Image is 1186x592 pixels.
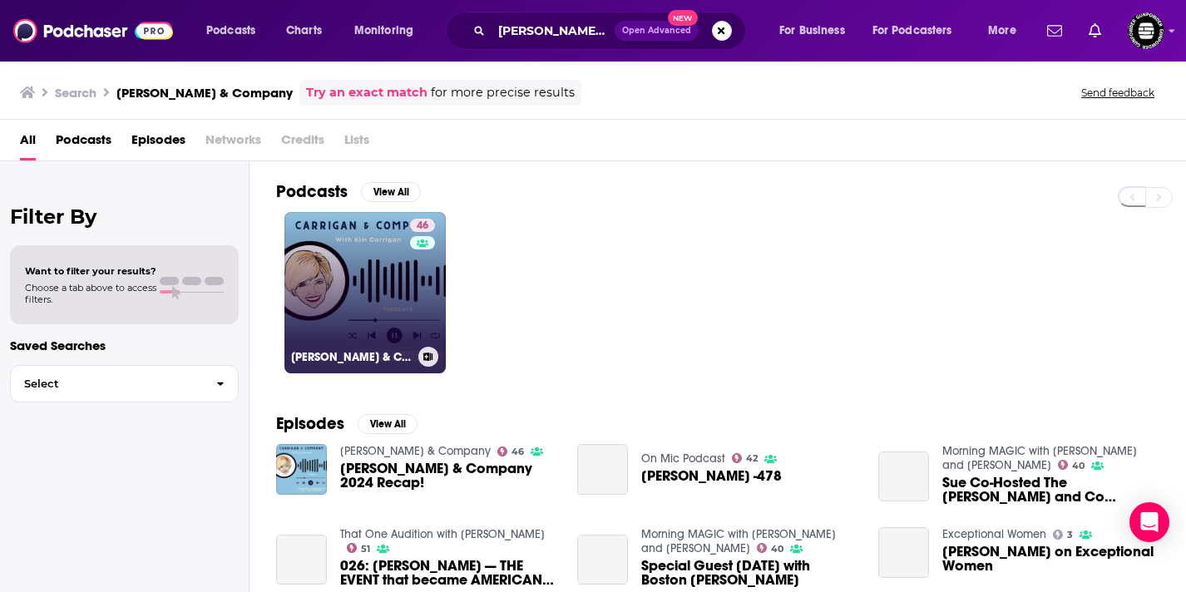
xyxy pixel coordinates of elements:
[276,444,327,495] img: Carrigan & Company 2024 Recap!
[410,219,435,232] a: 46
[343,17,435,44] button: open menu
[746,455,758,462] span: 42
[116,85,293,101] h3: [PERSON_NAME] & Company
[306,83,427,102] a: Try an exact match
[668,10,698,26] span: New
[286,19,322,42] span: Charts
[358,414,418,434] button: View All
[641,527,836,555] a: Morning MAGIC with Sue and Kendra
[976,17,1037,44] button: open menu
[417,218,428,234] span: 46
[622,27,691,35] span: Open Advanced
[340,444,491,458] a: Carrigan & Company
[340,559,557,587] a: 026: Sean Carrigan — THE EVENT that became AMERICAN VANDAL
[340,559,557,587] span: 026: [PERSON_NAME] — THE EVENT that became AMERICAN VANDAL
[862,17,976,44] button: open menu
[284,212,446,373] a: 46[PERSON_NAME] & Company
[577,444,628,495] a: Kim Carrigan -478
[276,413,344,434] h2: Episodes
[942,476,1159,504] a: Sue Co-Hosted The Carrigan and Co Podcast
[25,265,156,277] span: Want to filter your results?
[942,545,1159,573] span: [PERSON_NAME] on Exceptional Women
[205,126,261,160] span: Networks
[942,527,1046,541] a: Exceptional Women
[641,469,782,483] span: [PERSON_NAME] -478
[771,545,783,553] span: 40
[361,182,421,202] button: View All
[1076,86,1159,100] button: Send feedback
[779,19,845,42] span: For Business
[340,527,545,541] a: That One Audition with Alyshia Ochse
[768,17,866,44] button: open menu
[13,15,173,47] img: Podchaser - Follow, Share and Rate Podcasts
[1082,17,1108,45] a: Show notifications dropdown
[344,126,369,160] span: Lists
[1072,462,1085,470] span: 40
[641,559,858,587] a: Special Guest Friday with Boston Kim Carrigan
[1040,17,1069,45] a: Show notifications dropdown
[1058,460,1085,470] a: 40
[276,535,327,585] a: 026: Sean Carrigan — THE EVENT that became AMERICAN VANDAL
[878,451,929,502] a: Sue Co-Hosted The Carrigan and Co Podcast
[25,282,156,305] span: Choose a tab above to access filters.
[732,453,759,463] a: 42
[615,21,699,41] button: Open AdvancedNew
[757,543,784,553] a: 40
[1129,502,1169,542] div: Open Intercom Messenger
[291,350,412,364] h3: [PERSON_NAME] & Company
[942,476,1159,504] span: Sue Co-Hosted The [PERSON_NAME] and Co Podcast
[206,19,255,42] span: Podcasts
[361,545,370,553] span: 51
[276,181,421,202] a: PodcastsView All
[340,461,557,490] span: [PERSON_NAME] & Company 2024 Recap!
[641,451,725,466] a: On Mic Podcast
[878,527,929,578] a: Kim Carrigan on Exceptional Women
[641,559,858,587] span: Special Guest [DATE] with Boston [PERSON_NAME]
[10,365,239,402] button: Select
[276,181,348,202] h2: Podcasts
[10,205,239,229] h2: Filter By
[942,545,1159,573] a: Kim Carrigan on Exceptional Women
[942,444,1137,472] a: Morning MAGIC with Sue and Kendra
[55,85,96,101] h3: Search
[1067,531,1073,539] span: 3
[511,448,524,456] span: 46
[497,446,525,456] a: 46
[195,17,277,44] button: open menu
[1128,12,1164,49] span: Logged in as KarinaSabol
[492,17,615,44] input: Search podcasts, credits, & more...
[347,543,371,553] a: 51
[275,17,332,44] a: Charts
[641,469,782,483] a: Kim Carrigan -478
[56,126,111,160] a: Podcasts
[340,461,557,490] a: Carrigan & Company 2024 Recap!
[11,378,203,389] span: Select
[431,83,575,102] span: for more precise results
[988,19,1016,42] span: More
[1128,12,1164,49] img: User Profile
[872,19,952,42] span: For Podcasters
[281,126,324,160] span: Credits
[462,12,762,50] div: Search podcasts, credits, & more...
[1128,12,1164,49] button: Show profile menu
[20,126,36,160] a: All
[1053,530,1074,540] a: 3
[10,338,239,353] p: Saved Searches
[131,126,185,160] a: Episodes
[354,19,413,42] span: Monitoring
[276,413,418,434] a: EpisodesView All
[577,535,628,585] a: Special Guest Friday with Boston Kim Carrigan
